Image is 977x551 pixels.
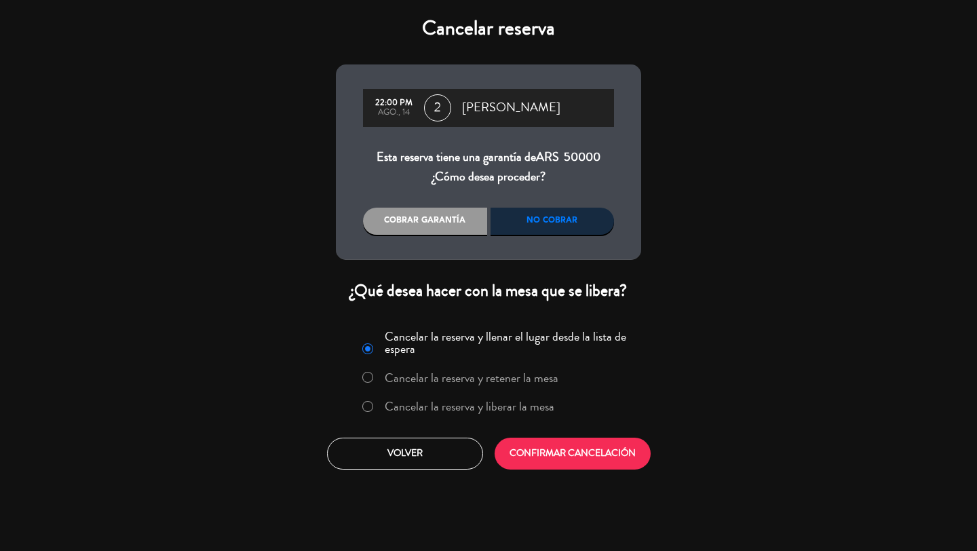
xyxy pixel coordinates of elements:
[424,94,451,121] span: 2
[385,330,633,355] label: Cancelar la reserva y llenar el lugar desde la lista de espera
[363,208,487,235] div: Cobrar garantía
[370,108,417,117] div: ago., 14
[385,400,554,413] label: Cancelar la reserva y liberar la mesa
[495,438,651,470] button: CONFIRMAR CANCELACIÓN
[491,208,615,235] div: No cobrar
[385,372,558,384] label: Cancelar la reserva y retener la mesa
[564,148,600,166] span: 50000
[336,16,641,41] h4: Cancelar reserva
[363,147,614,187] div: Esta reserva tiene una garantía de ¿Cómo desea proceder?
[462,98,560,118] span: [PERSON_NAME]
[336,280,641,301] div: ¿Qué desea hacer con la mesa que se libera?
[536,148,559,166] span: ARS
[327,438,483,470] button: Volver
[370,98,417,108] div: 22:00 PM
